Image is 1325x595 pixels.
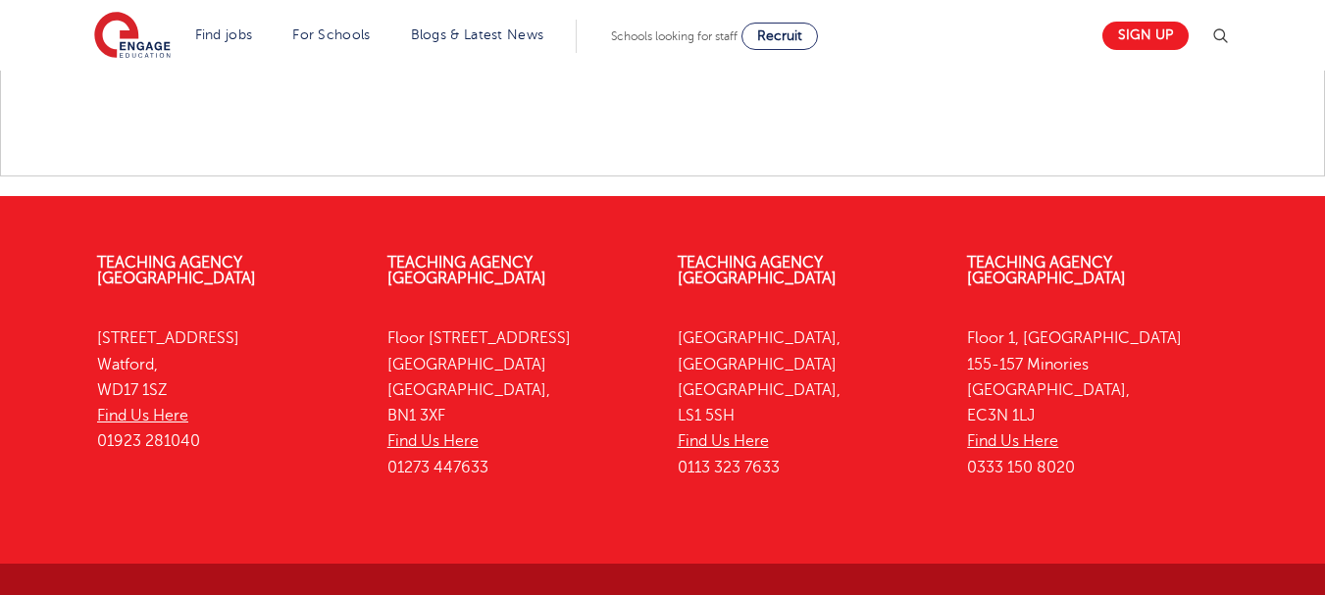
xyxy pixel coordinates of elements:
img: Engage Education [94,12,171,61]
a: Sign up [1102,22,1189,50]
a: Teaching Agency [GEOGRAPHIC_DATA] [387,254,546,287]
p: [STREET_ADDRESS] Watford, WD17 1SZ 01923 281040 [97,325,358,454]
a: Blogs & Latest News [411,27,544,42]
a: For Schools [292,27,370,42]
a: Recruit [741,23,818,50]
a: Find Us Here [678,432,769,450]
a: Find Us Here [967,432,1058,450]
p: Floor [STREET_ADDRESS] [GEOGRAPHIC_DATA] [GEOGRAPHIC_DATA], BN1 3XF 01273 447633 [387,325,648,480]
a: Find jobs [195,27,253,42]
a: Teaching Agency [GEOGRAPHIC_DATA] [967,254,1126,287]
a: Find Us Here [387,432,479,450]
a: Teaching Agency [GEOGRAPHIC_DATA] [97,254,256,287]
a: Find Us Here [97,407,188,424]
span: Schools looking for staff [611,29,738,43]
a: Teaching Agency [GEOGRAPHIC_DATA] [678,254,837,287]
span: Recruit [757,28,802,43]
p: [GEOGRAPHIC_DATA], [GEOGRAPHIC_DATA] [GEOGRAPHIC_DATA], LS1 5SH 0113 323 7633 [678,325,939,480]
p: Floor 1, [GEOGRAPHIC_DATA] 155-157 Minories [GEOGRAPHIC_DATA], EC3N 1LJ 0333 150 8020 [967,325,1228,480]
